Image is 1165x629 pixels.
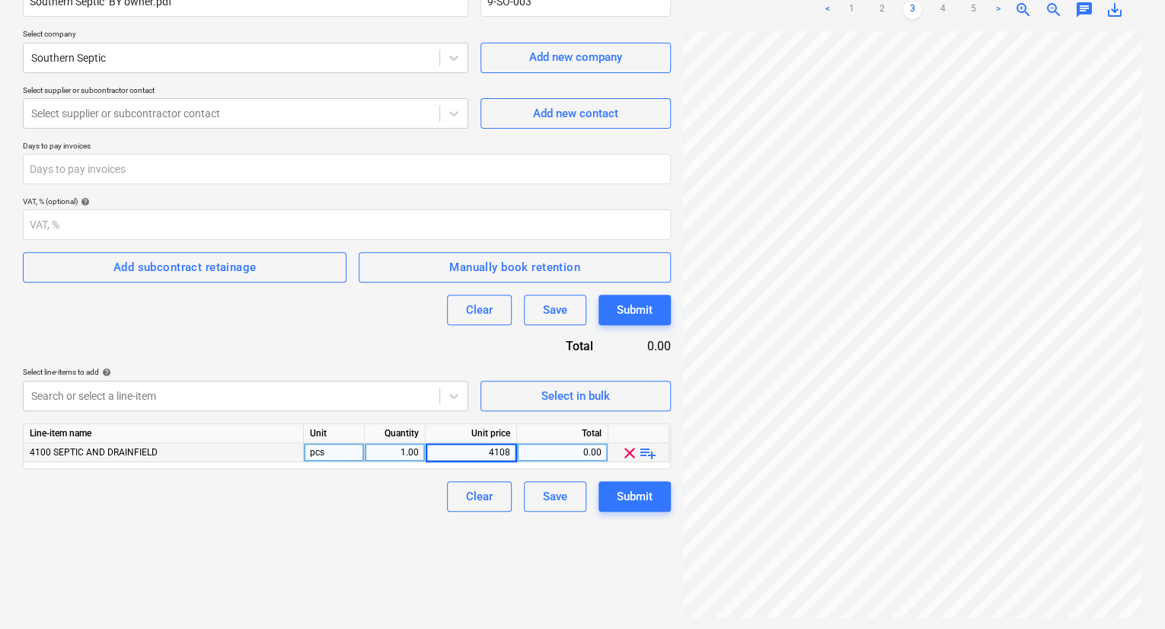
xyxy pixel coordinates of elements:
[466,300,493,320] div: Clear
[964,1,982,19] a: Page 5
[1045,1,1063,19] span: zoom_out
[23,196,671,206] div: VAT, % (optional)
[23,367,468,377] div: Select line-items to add
[447,481,512,512] button: Clear
[23,252,346,283] button: Add subcontract retainage
[541,386,610,406] div: Select in bulk
[426,424,517,443] div: Unit price
[639,444,657,462] span: playlist_add
[617,487,653,506] div: Submit
[1089,556,1165,629] iframe: Chat Widget
[934,1,952,19] a: Page 4
[480,381,671,411] button: Select in bulk
[1014,1,1033,19] span: zoom_in
[598,481,671,512] button: Submit
[359,252,670,283] button: Manually book retention
[1106,1,1124,19] span: save_alt
[1075,1,1093,19] span: chat
[480,43,671,73] button: Add new company
[818,1,836,19] a: Previous page
[524,481,586,512] button: Save
[529,47,622,67] div: Add new company
[543,300,567,320] div: Save
[99,368,111,377] span: help
[23,85,468,98] p: Select supplier or subcontractor contact
[23,141,671,154] p: Days to pay invoices
[988,1,1007,19] a: Next page
[304,424,365,443] div: Unit
[113,257,257,277] div: Add subcontract retainage
[873,1,891,19] a: Page 2
[543,487,567,506] div: Save
[23,29,468,42] p: Select company
[480,98,671,129] button: Add new contact
[371,443,419,462] div: 1.00
[30,447,158,458] span: 4100 SEPTIC AND DRAINFIELD
[517,424,608,443] div: Total
[903,1,921,19] a: Page 3 is your current page
[466,487,493,506] div: Clear
[449,257,580,277] div: Manually book retention
[78,197,90,206] span: help
[523,443,602,462] div: 0.00
[365,424,426,443] div: Quantity
[618,337,671,355] div: 0.00
[447,295,512,325] button: Clear
[524,295,586,325] button: Save
[23,209,671,240] input: VAT, %
[24,424,304,443] div: Line-item name
[598,295,671,325] button: Submit
[617,300,653,320] div: Submit
[304,443,365,462] div: pcs
[842,1,860,19] a: Page 1
[23,154,671,184] input: Days to pay invoices
[621,444,639,462] span: clear
[533,104,618,123] div: Add new contact
[473,337,618,355] div: Total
